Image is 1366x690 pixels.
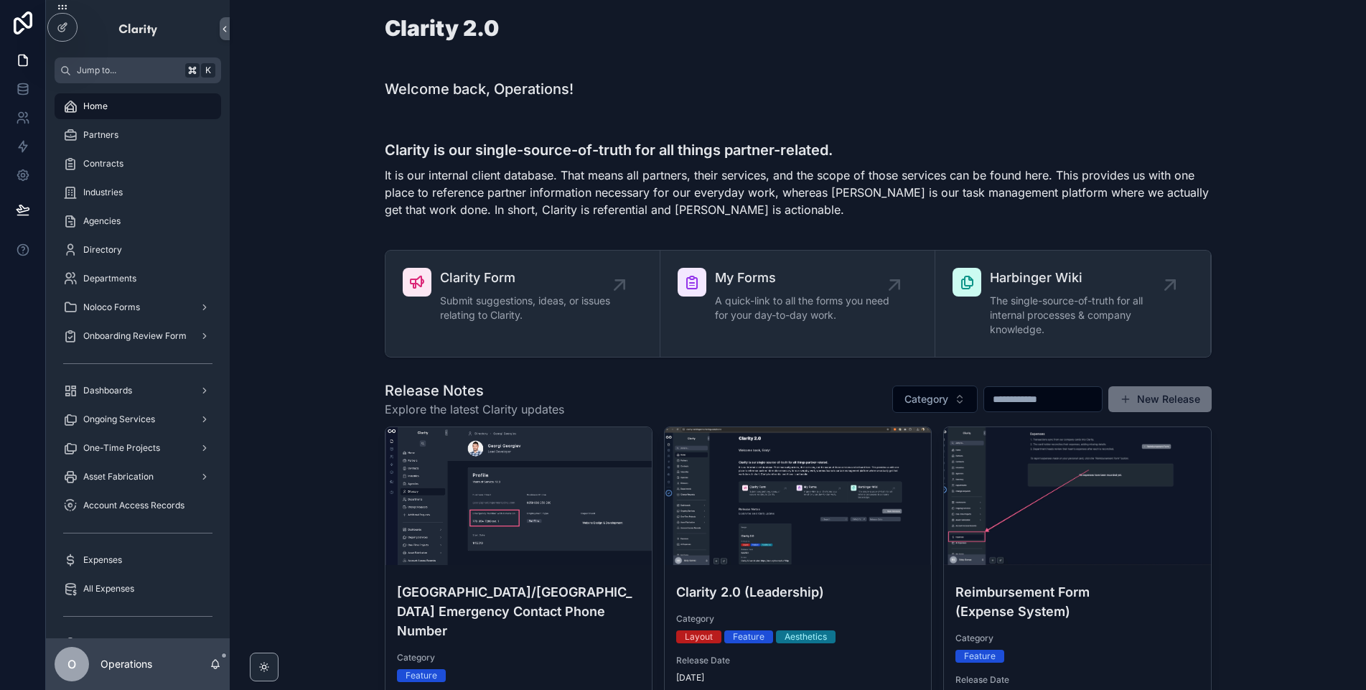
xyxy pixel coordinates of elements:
[202,65,214,76] span: K
[55,151,221,177] a: Contracts
[990,268,1169,288] span: Harbinger Wiki
[955,633,1199,644] span: Category
[83,471,154,482] span: Asset Fabrication
[55,122,221,148] a: Partners
[55,57,221,83] button: Jump to...K
[676,655,920,666] span: Release Date
[676,613,920,625] span: Category
[55,237,221,263] a: Directory
[385,251,660,357] a: Clarity FormSubmit suggestions, ideas, or issues relating to Clarity.
[715,268,894,288] span: My Forms
[935,251,1210,357] a: Harbinger WikiThe single-source-of-truth for all internal processes & company knowledge.
[83,583,134,595] span: All Expenses
[83,500,184,511] span: Account Access Records
[77,65,179,76] span: Jump to...
[944,427,1210,565] div: Publish-Release-—-Release-Notes-Clarity-2.0-2024-06-05-at-3.31.01-PM.jpg
[676,582,920,602] h4: Clarity 2.0 (Leadership)
[55,576,221,602] a: All Expenses
[55,547,221,573] a: Expenses
[83,302,140,313] span: Noloco Forms
[83,244,122,256] span: Directory
[385,381,564,401] h1: Release Notes
[385,427,652,565] div: Georgi-Georgiev-—-Directory-Clarity-2.0-2024-12-16-at-10.28.43-AM.jpg
[385,401,564,418] span: Explore the latest Clarity updates
[100,657,152,671] p: Operations
[55,630,221,656] a: My Forms
[385,79,574,99] h1: Welcome back, Operations!
[55,493,221,518] a: Account Access Records
[83,385,132,396] span: Dashboards
[55,464,221,490] a: Asset Fabrication
[55,406,221,432] a: Ongoing Services
[83,101,108,112] span: Home
[685,630,713,643] div: Layout
[83,330,187,342] span: Onboarding Review Form
[397,652,640,663] span: Category
[733,630,764,643] div: Feature
[904,392,948,406] span: Category
[83,414,155,425] span: Ongoing Services
[83,158,123,169] span: Contracts
[55,180,221,205] a: Industries
[385,17,499,39] h1: Clarity 2.0
[55,266,221,292] a: Departments
[406,669,437,682] div: Feature
[67,656,76,673] span: O
[83,129,118,141] span: Partners
[55,93,221,119] a: Home
[385,139,1212,161] h3: Clarity is our single-source-of-truth for all things partner-related.
[955,674,1199,686] span: Release Date
[55,323,221,349] a: Onboarding Review Form
[83,442,160,454] span: One-Time Projects
[83,638,124,649] span: My Forms
[715,294,894,322] span: A quick-link to all the forms you need for your day-to-day work.
[83,187,123,198] span: Industries
[55,294,221,320] a: Noloco Forms
[955,582,1199,621] h4: Reimbursement Form (Expense System)
[440,268,619,288] span: Clarity Form
[55,435,221,461] a: One-Time Projects
[83,273,136,284] span: Departments
[397,582,640,640] h4: [GEOGRAPHIC_DATA]/[GEOGRAPHIC_DATA] Emergency Contact Phone Number
[785,630,827,643] div: Aesthetics
[46,83,230,638] div: scrollable content
[385,167,1212,218] p: It is our internal client database. That means all partners, their services, and the scope of tho...
[55,208,221,234] a: Agencies
[660,251,935,357] a: My FormsA quick-link to all the forms you need for your day-to-day work.
[964,650,996,663] div: Feature
[55,378,221,404] a: Dashboards
[440,294,619,322] span: Submit suggestions, ideas, or issues relating to Clarity.
[990,294,1169,337] span: The single-source-of-truth for all internal processes & company knowledge.
[892,386,978,413] button: Select Button
[1108,386,1212,412] button: New Release
[665,427,931,565] div: Home-Clarity-2.0-2024-06-03-at-1.31.18-PM.jpg
[118,17,159,40] img: App logo
[676,672,920,684] span: [DATE]
[83,215,121,227] span: Agencies
[83,554,122,566] span: Expenses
